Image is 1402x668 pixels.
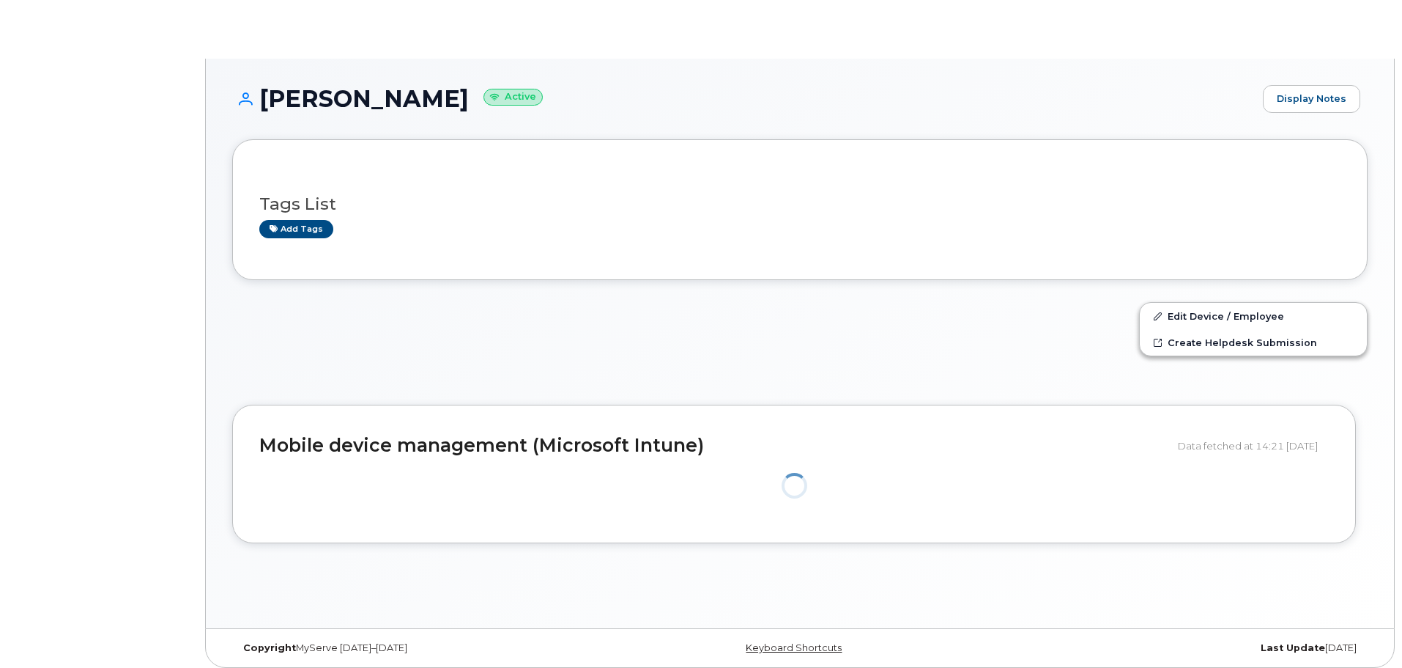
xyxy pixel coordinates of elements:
[1263,85,1360,113] a: Display Notes
[1261,642,1325,653] strong: Last Update
[259,220,333,238] a: Add tags
[1178,432,1329,460] div: Data fetched at 14:21 [DATE]
[259,436,1167,456] h2: Mobile device management (Microsoft Intune)
[1140,329,1367,356] a: Create Helpdesk Submission
[232,642,611,654] div: MyServe [DATE]–[DATE]
[259,195,1340,213] h3: Tags List
[746,642,842,653] a: Keyboard Shortcuts
[232,86,1256,111] h1: [PERSON_NAME]
[989,642,1368,654] div: [DATE]
[1140,303,1367,329] a: Edit Device / Employee
[483,89,543,106] small: Active
[243,642,296,653] strong: Copyright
